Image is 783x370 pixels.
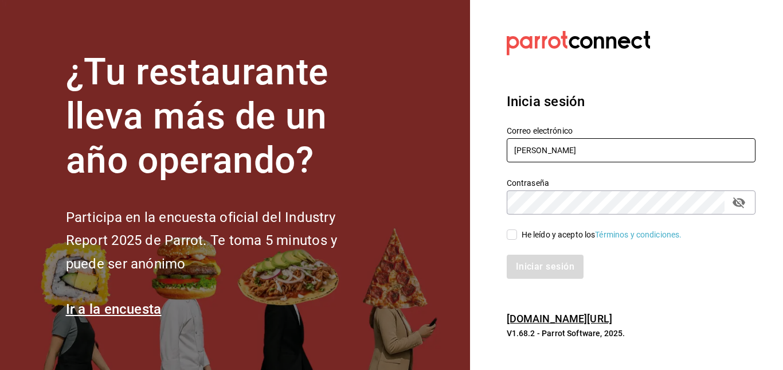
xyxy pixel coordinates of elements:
[507,127,755,135] label: Correo electrónico
[522,229,682,241] div: He leído y acepto los
[595,230,682,239] a: Términos y condiciones.
[66,50,375,182] h1: ¿Tu restaurante lleva más de un año operando?
[66,206,375,276] h2: Participa en la encuesta oficial del Industry Report 2025 de Parrot. Te toma 5 minutos y puede se...
[507,179,755,187] label: Contraseña
[507,313,612,325] a: [DOMAIN_NAME][URL]
[729,193,749,212] button: passwordField
[507,138,755,162] input: Ingresa tu correo electrónico
[507,328,755,339] p: V1.68.2 - Parrot Software, 2025.
[66,301,162,317] a: Ir a la encuesta
[507,91,755,112] h3: Inicia sesión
